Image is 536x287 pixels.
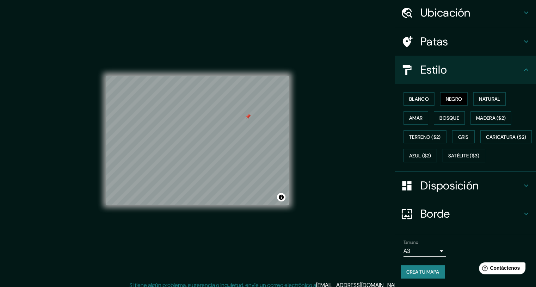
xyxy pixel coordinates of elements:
[476,115,506,121] font: Madera ($2)
[403,92,435,106] button: Blanco
[409,115,423,121] font: Amar
[420,62,447,77] font: Estilo
[473,260,528,279] iframe: Lanzador de widgets de ayuda
[439,115,459,121] font: Bosque
[403,239,418,245] font: Tamaño
[277,193,285,201] button: Activar o desactivar atribución
[403,111,428,125] button: Amar
[486,134,526,140] font: Caricatura ($2)
[395,27,536,56] div: Patas
[403,130,446,144] button: Terreno ($2)
[480,130,532,144] button: Caricatura ($2)
[420,206,450,221] font: Borde
[443,149,485,162] button: Satélite ($3)
[452,130,475,144] button: Gris
[420,5,470,20] font: Ubicación
[420,178,479,193] font: Disposición
[403,245,446,257] div: A3
[403,247,410,255] font: A3
[440,92,468,106] button: Negro
[409,153,431,159] font: Azul ($2)
[406,269,439,275] font: Crea tu mapa
[409,134,441,140] font: Terreno ($2)
[106,76,289,205] canvas: Mapa
[420,34,448,49] font: Patas
[446,96,462,102] font: Negro
[479,96,500,102] font: Natural
[409,96,429,102] font: Blanco
[448,153,480,159] font: Satélite ($3)
[395,200,536,228] div: Borde
[470,111,511,125] button: Madera ($2)
[395,56,536,84] div: Estilo
[401,265,445,279] button: Crea tu mapa
[458,134,469,140] font: Gris
[473,92,506,106] button: Natural
[395,171,536,200] div: Disposición
[403,149,437,162] button: Azul ($2)
[434,111,465,125] button: Bosque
